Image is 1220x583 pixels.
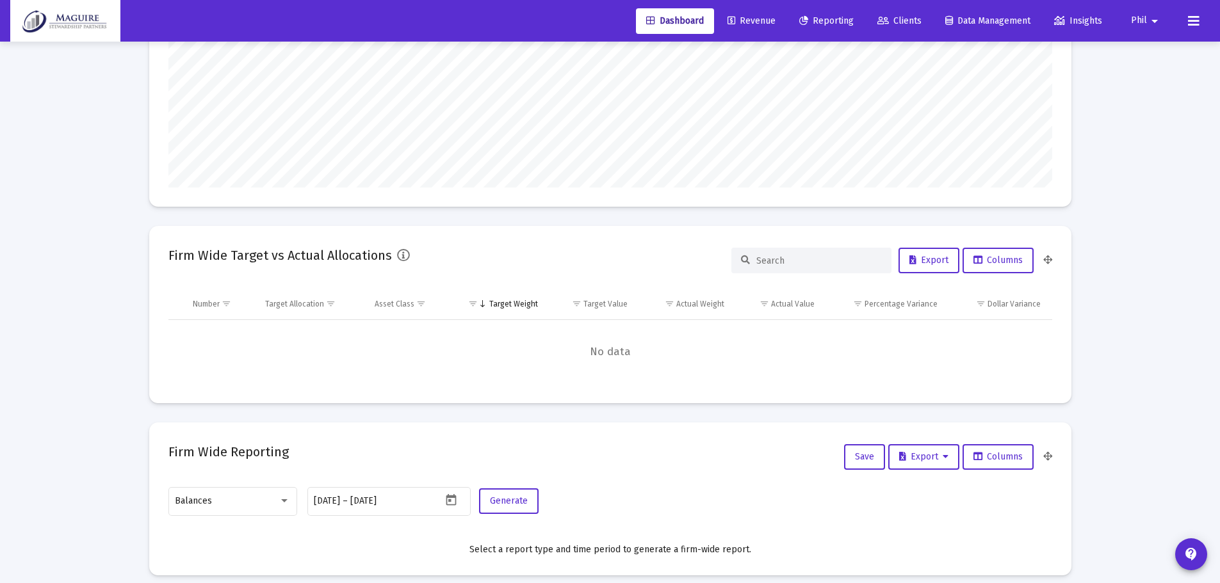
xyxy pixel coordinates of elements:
span: Revenue [728,15,776,26]
div: Dollar Variance [988,299,1041,309]
input: Start date [314,496,340,506]
span: Show filter options for column 'Percentage Variance' [853,299,863,308]
td: Column Percentage Variance [824,289,947,319]
div: Actual Value [771,299,815,309]
div: Percentage Variance [865,299,938,309]
span: Columns [973,255,1023,266]
span: No data [168,345,1052,359]
img: Dashboard [20,8,111,34]
button: Export [899,248,959,273]
a: Insights [1044,8,1112,34]
span: Generate [490,495,528,506]
div: Target Value [583,299,628,309]
td: Column Number [184,289,257,319]
mat-icon: arrow_drop_down [1147,8,1162,34]
td: Column Target Weight [451,289,547,319]
div: Number [193,299,220,309]
span: Show filter options for column 'Dollar Variance' [976,299,986,308]
a: Revenue [717,8,786,34]
span: Reporting [799,15,854,26]
span: Data Management [945,15,1030,26]
span: – [343,496,348,506]
input: Search [756,255,882,266]
button: Generate [479,488,539,514]
span: Show filter options for column 'Target Weight' [468,299,478,308]
span: Export [899,451,948,462]
span: Insights [1054,15,1102,26]
td: Column Actual Weight [637,289,733,319]
button: Phil [1116,8,1178,33]
div: Select a report type and time period to generate a firm-wide report. [168,543,1052,556]
a: Dashboard [636,8,714,34]
span: Show filter options for column 'Target Allocation' [326,299,336,308]
span: Show filter options for column 'Asset Class' [416,299,426,308]
a: Data Management [935,8,1041,34]
span: Show filter options for column 'Actual Value' [760,299,769,308]
input: End date [350,496,412,506]
td: Column Dollar Variance [947,289,1052,319]
td: Column Target Allocation [256,289,366,319]
div: Data grid [168,289,1052,384]
div: Target Weight [489,299,538,309]
h2: Firm Wide Target vs Actual Allocations [168,245,392,266]
mat-icon: contact_support [1183,547,1199,562]
span: Show filter options for column 'Actual Weight' [665,299,674,308]
span: Dashboard [646,15,704,26]
button: Open calendar [442,491,460,509]
button: Columns [963,444,1034,470]
td: Column Actual Value [733,289,824,319]
span: Balances [175,495,212,506]
td: Column Asset Class [366,289,451,319]
button: Export [888,444,959,470]
div: Asset Class [375,299,414,309]
button: Columns [963,248,1034,273]
span: Phil [1131,15,1147,26]
span: Export [909,255,948,266]
span: Clients [877,15,922,26]
span: Show filter options for column 'Target Value' [572,299,582,308]
td: Column Target Value [547,289,637,319]
div: Actual Weight [676,299,724,309]
a: Clients [867,8,932,34]
span: Columns [973,451,1023,462]
span: Show filter options for column 'Number' [222,299,231,308]
button: Save [844,444,885,470]
h2: Firm Wide Reporting [168,442,289,462]
a: Reporting [789,8,864,34]
div: Target Allocation [265,299,324,309]
span: Save [855,451,874,462]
